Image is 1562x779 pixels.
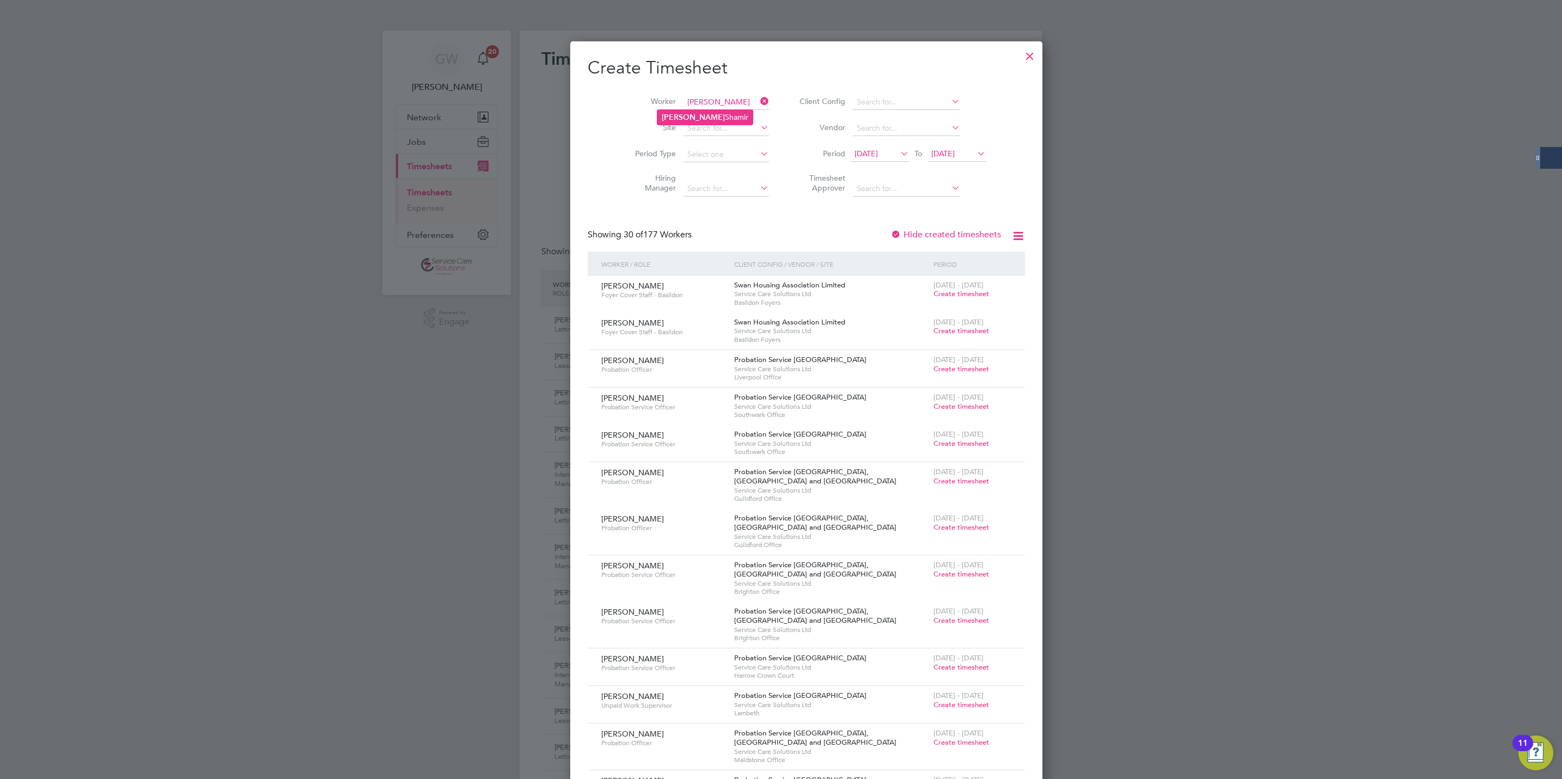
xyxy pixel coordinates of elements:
span: Guildford Office [734,494,928,503]
div: Client Config / Vendor / Site [731,252,931,277]
span: Service Care Solutions Ltd [734,327,928,335]
span: To [911,146,925,161]
span: Basildon Foyers [734,298,928,307]
span: Service Care Solutions Ltd [734,439,928,448]
input: Search for... [684,95,769,110]
span: Probation Service [GEOGRAPHIC_DATA] [734,355,867,364]
span: Service Care Solutions Ltd [734,625,928,634]
span: 30 of [624,229,643,240]
input: Select one [684,147,769,162]
span: [DATE] - [DATE] [933,430,984,439]
span: Probation Officer [601,524,726,532]
span: Swan Housing Association Limited [734,280,845,290]
label: Period [796,149,845,158]
span: [PERSON_NAME] [601,514,664,524]
span: Service Care Solutions Ltd [734,402,928,411]
li: Shamir [657,110,753,125]
span: Probation Service [GEOGRAPHIC_DATA] [734,653,867,663]
span: Service Care Solutions Ltd [734,663,928,672]
span: Service Care Solutions Ltd [734,701,928,709]
span: [DATE] [931,149,955,158]
b: [PERSON_NAME] [662,113,725,122]
span: [DATE] - [DATE] [933,728,984,738]
span: Create timesheet [933,402,989,411]
input: Search for... [853,181,960,197]
span: Probation Officer [601,739,726,747]
span: [DATE] - [DATE] [933,355,984,364]
span: [DATE] - [DATE] [933,606,984,616]
span: [PERSON_NAME] [601,430,664,440]
label: Client Config [796,96,845,106]
span: Lambeth [734,709,928,717]
span: Probation Service [GEOGRAPHIC_DATA] [734,430,867,439]
span: Guildford Office [734,541,928,549]
span: Probation Service Officer [601,403,726,412]
div: Worker / Role [599,252,731,277]
span: [PERSON_NAME] [601,607,664,617]
span: [PERSON_NAME] [601,691,664,701]
span: Probation Service [GEOGRAPHIC_DATA], [GEOGRAPHIC_DATA] and [GEOGRAPHIC_DATA] [734,606,896,625]
label: Site [627,122,676,132]
h2: Create Timesheet [588,57,1025,79]
span: [DATE] - [DATE] [933,653,984,663]
div: 11 [1518,743,1528,757]
span: [DATE] - [DATE] [933,560,984,569]
span: Create timesheet [933,523,989,532]
label: Period Type [627,149,676,158]
span: Foyer Cover Staff - Basildon [601,291,726,299]
span: Create timesheet [933,569,989,579]
label: Vendor [796,122,845,132]
span: 177 Workers [624,229,692,240]
div: Period [931,252,1014,277]
label: Hide created timesheets [890,229,1001,240]
span: [PERSON_NAME] [601,393,664,403]
span: Probation Service [GEOGRAPHIC_DATA], [GEOGRAPHIC_DATA] and [GEOGRAPHIC_DATA] [734,728,896,747]
span: Service Care Solutions Ltd [734,532,928,541]
span: Brighton Office [734,587,928,596]
span: Maidstone Office [734,756,928,764]
input: Search for... [684,121,769,136]
button: Open Resource Center, 11 new notifications [1518,735,1553,770]
span: Southwark Office [734,447,928,456]
span: [DATE] - [DATE] [933,513,984,523]
div: Showing [588,229,694,241]
label: Hiring Manager [627,173,676,193]
input: Search for... [684,181,769,197]
span: Basildon Foyers [734,335,928,344]
span: Service Care Solutions Ltd [734,579,928,588]
span: Create timesheet [933,326,989,335]
span: Create timesheet [933,364,989,373]
span: Create timesheet [933,738,989,747]
span: [PERSON_NAME] [601,729,664,739]
span: Probation Service [GEOGRAPHIC_DATA], [GEOGRAPHIC_DATA] and [GEOGRAPHIC_DATA] [734,560,896,579]
label: Worker [627,96,676,106]
span: Service Care Solutions Ltd [734,747,928,756]
input: Search for... [853,95,960,110]
span: [PERSON_NAME] [601,281,664,291]
span: Foyer Cover Staff - Basildon [601,328,726,336]
span: Probation Service [GEOGRAPHIC_DATA], [GEOGRAPHIC_DATA] and [GEOGRAPHIC_DATA] [734,467,896,486]
span: [DATE] - [DATE] [933,317,984,327]
span: Brighton Office [734,634,928,642]
span: Probation Service Officer [601,571,726,579]
span: Probation Service [GEOGRAPHIC_DATA], [GEOGRAPHIC_DATA] and [GEOGRAPHIC_DATA] [734,513,896,532]
span: Service Care Solutions Ltd [734,365,928,373]
span: Create timesheet [933,663,989,672]
span: Southwark Office [734,410,928,419]
span: [DATE] - [DATE] [933,691,984,700]
input: Search for... [853,121,960,136]
span: Probation Service Officer [601,440,726,449]
span: Probation Officer [601,477,726,486]
span: [DATE] - [DATE] [933,280,984,290]
span: Probation Officer [601,365,726,374]
span: [PERSON_NAME] [601,318,664,328]
span: Create timesheet [933,289,989,298]
span: [DATE] - [DATE] [933,467,984,476]
span: Liverpool Office [734,373,928,382]
span: [PERSON_NAME] [601,468,664,477]
span: Swan Housing Association Limited [734,317,845,327]
span: Create timesheet [933,700,989,709]
span: Service Care Solutions Ltd [734,290,928,298]
span: [PERSON_NAME] [601,561,664,571]
span: [DATE] - [DATE] [933,392,984,402]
